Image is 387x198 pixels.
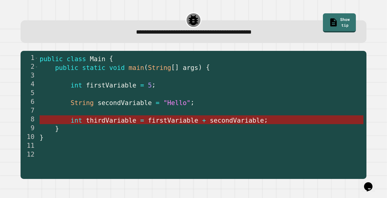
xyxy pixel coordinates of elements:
[21,107,38,115] div: 7
[148,81,152,89] span: 5
[35,54,38,63] span: Toggle code folding, rows 1 through 10
[156,99,160,106] span: =
[21,133,38,142] div: 10
[21,63,38,71] div: 2
[70,99,94,106] span: String
[98,99,152,106] span: secondVariable
[21,54,38,63] div: 1
[82,64,106,71] span: static
[86,81,136,89] span: firstVariable
[183,64,198,71] span: args
[70,81,82,89] span: int
[148,64,171,71] span: String
[86,116,136,124] span: thirdVariable
[67,55,86,62] span: class
[21,71,38,80] div: 3
[21,98,38,107] div: 6
[90,55,105,62] span: Main
[21,115,38,124] div: 8
[70,116,82,124] span: int
[40,55,63,62] span: public
[202,116,206,124] span: +
[21,150,38,159] div: 12
[55,64,78,71] span: public
[21,89,38,98] div: 5
[21,142,38,150] div: 11
[163,99,190,106] span: "Hello"
[21,124,38,133] div: 9
[35,63,38,71] span: Toggle code folding, rows 2 through 9
[323,13,356,32] a: Show tip
[128,64,144,71] span: main
[148,116,198,124] span: firstVariable
[210,116,264,124] span: secondVariable
[21,80,38,89] div: 4
[109,64,125,71] span: void
[140,81,144,89] span: =
[140,116,144,124] span: =
[362,174,381,192] iframe: chat widget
